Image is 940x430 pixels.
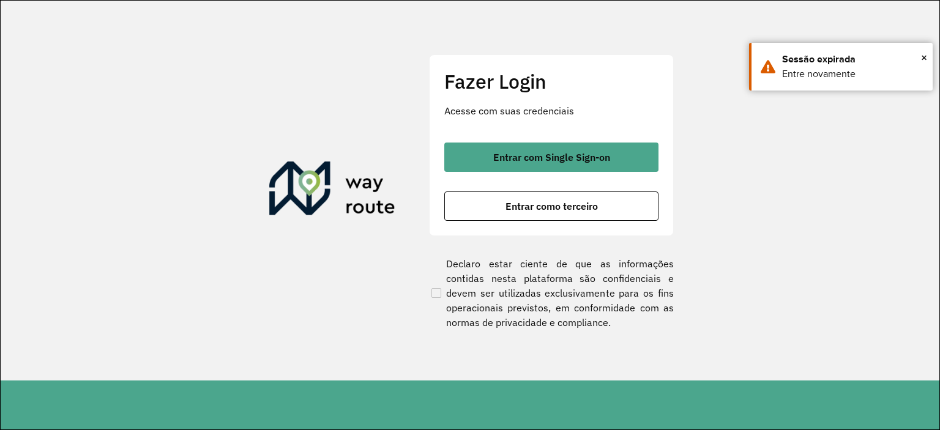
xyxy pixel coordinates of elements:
span: Entrar com Single Sign-on [493,152,610,162]
label: Declaro estar ciente de que as informações contidas nesta plataforma são confidenciais e devem se... [429,256,674,330]
div: Entre novamente [782,67,923,81]
h2: Fazer Login [444,70,658,93]
button: button [444,143,658,172]
p: Acesse com suas credenciais [444,103,658,118]
div: Sessão expirada [782,52,923,67]
span: Entrar como terceiro [505,201,598,211]
button: Close [921,48,927,67]
img: Roteirizador AmbevTech [269,161,395,220]
button: button [444,191,658,221]
span: × [921,48,927,67]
